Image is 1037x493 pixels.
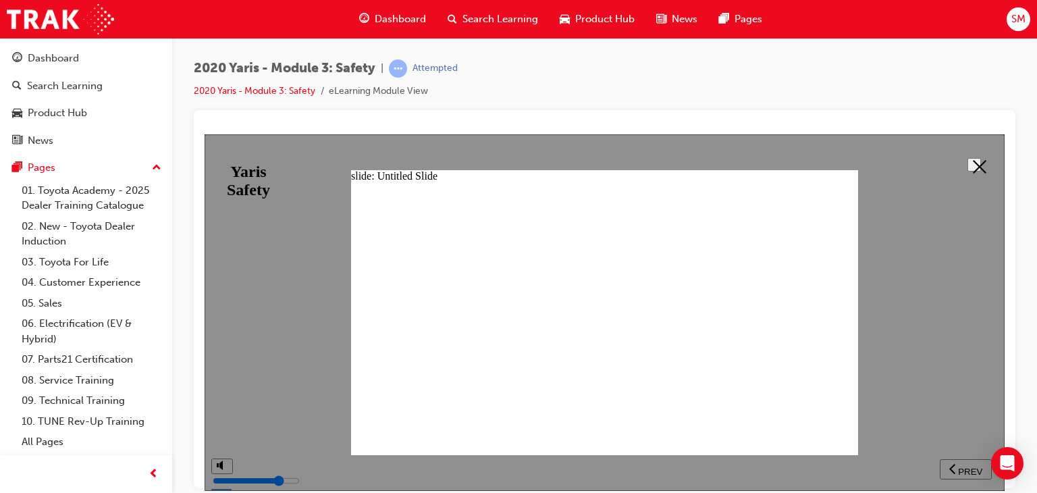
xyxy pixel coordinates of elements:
li: eLearning Module View [329,84,428,99]
a: 10. TUNE Rev-Up Training [16,411,167,432]
div: Pages [28,160,55,176]
span: News [672,11,697,27]
span: news-icon [656,11,666,28]
a: 2020 Yaris - Module 3: Safety [194,85,315,97]
a: 05. Sales [16,293,167,314]
div: Search Learning [27,78,103,94]
a: 07. Parts21 Certification [16,349,167,370]
span: guage-icon [359,11,369,28]
a: 01. Toyota Academy - 2025 Dealer Training Catalogue [16,180,167,216]
span: pages-icon [12,162,22,174]
a: guage-iconDashboard [348,5,437,33]
a: Search Learning [5,74,167,99]
a: News [5,128,167,153]
a: 08. Service Training [16,370,167,391]
span: search-icon [448,11,457,28]
div: Product Hub [28,105,87,121]
button: Pages [5,155,167,180]
a: search-iconSearch Learning [437,5,549,33]
img: Trak [7,4,114,34]
span: prev-icon [149,466,159,483]
span: guage-icon [12,53,22,65]
a: 02. New - Toyota Dealer Induction [16,216,167,252]
span: Pages [735,11,762,27]
a: news-iconNews [645,5,708,33]
span: Search Learning [462,11,538,27]
div: Attempted [413,62,458,75]
span: | [381,61,383,76]
span: search-icon [12,80,22,93]
span: 2020 Yaris - Module 3: Safety [194,61,375,76]
a: car-iconProduct Hub [549,5,645,33]
div: News [28,133,53,149]
div: Open Intercom Messenger [991,447,1023,479]
a: 04. Customer Experience [16,272,167,293]
a: 03. Toyota For Life [16,252,167,273]
span: car-icon [12,107,22,120]
div: Dashboard [28,51,79,66]
a: All Pages [16,432,167,452]
button: DashboardSearch LearningProduct HubNews [5,43,167,155]
a: pages-iconPages [708,5,773,33]
span: learningRecordVerb_ATTEMPT-icon [389,59,407,78]
a: Dashboard [5,46,167,71]
span: pages-icon [719,11,729,28]
span: news-icon [12,135,22,147]
span: Product Hub [575,11,635,27]
a: 06. Electrification (EV & Hybrid) [16,313,167,349]
span: car-icon [560,11,570,28]
span: up-icon [152,159,161,177]
span: SM [1011,11,1026,27]
a: 09. Technical Training [16,390,167,411]
a: Product Hub [5,101,167,126]
span: Dashboard [375,11,426,27]
button: SM [1007,7,1030,31]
